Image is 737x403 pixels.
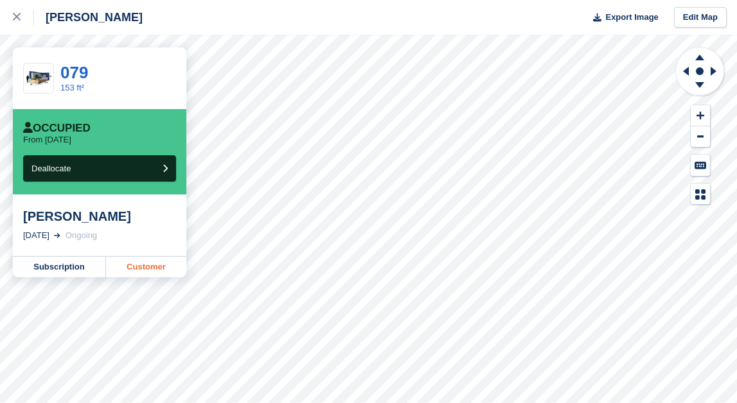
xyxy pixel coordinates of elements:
div: [PERSON_NAME] [34,10,143,25]
div: Occupied [23,122,91,135]
a: Customer [106,257,186,277]
button: Zoom Out [691,126,710,148]
a: 079 [60,63,88,82]
p: From [DATE] [23,135,71,145]
div: Ongoing [66,229,97,242]
a: Subscription [13,257,106,277]
a: 153 ft² [60,83,84,92]
a: Edit Map [674,7,727,28]
span: Export Image [605,11,658,24]
span: Deallocate [31,164,71,173]
button: Export Image [585,7,659,28]
img: arrow-right-light-icn-cde0832a797a2874e46488d9cf13f60e5c3a73dbe684e267c42b8395dfbc2abf.svg [54,233,60,238]
div: [DATE] [23,229,49,242]
div: [PERSON_NAME] [23,209,176,224]
button: Deallocate [23,155,176,182]
img: 20-ft-container.jpg [24,67,53,90]
button: Zoom In [691,105,710,126]
button: Map Legend [691,184,710,205]
button: Keyboard Shortcuts [691,155,710,176]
